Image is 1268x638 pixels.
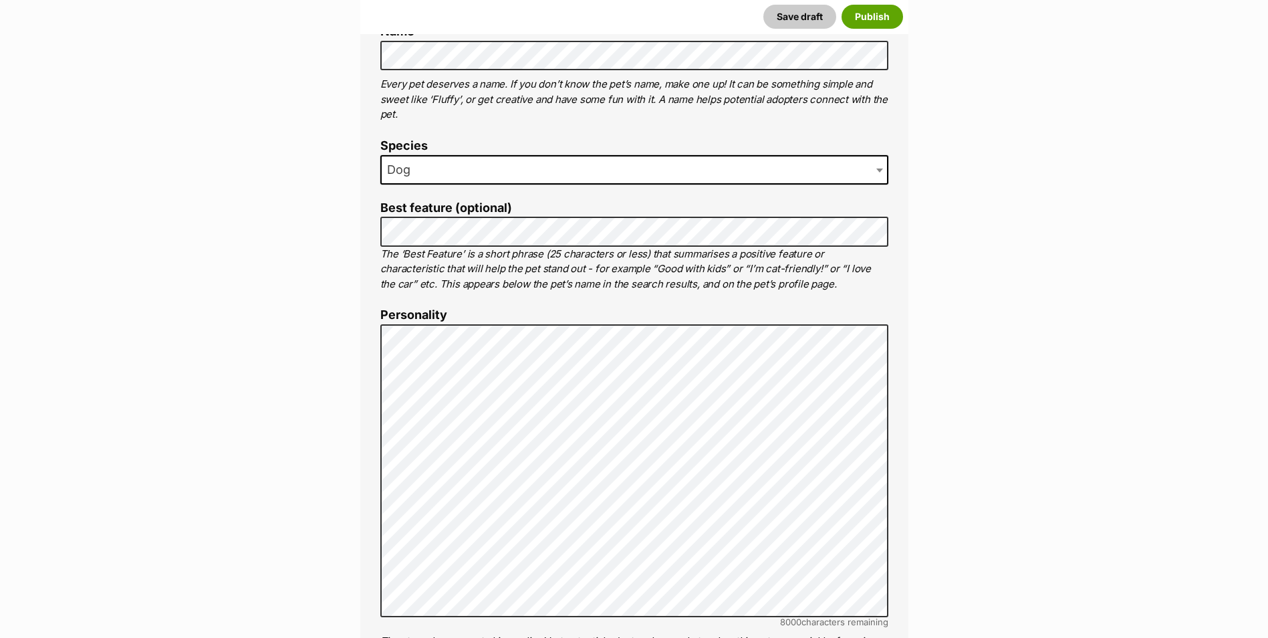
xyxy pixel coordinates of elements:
span: 8000 [780,617,801,627]
label: Species [380,139,888,153]
label: Personality [380,308,888,322]
span: Dog [382,161,424,179]
p: The ‘Best Feature’ is a short phrase (25 characters or less) that summarises a positive feature o... [380,247,888,292]
p: Every pet deserves a name. If you don’t know the pet’s name, make one up! It can be something sim... [380,77,888,122]
label: Best feature (optional) [380,201,888,215]
div: characters remaining [380,617,888,627]
button: Save draft [763,5,836,29]
button: Publish [842,5,903,29]
span: Dog [380,155,888,185]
